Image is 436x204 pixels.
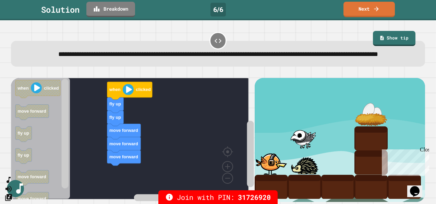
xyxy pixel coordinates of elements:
[17,85,29,90] text: when
[4,176,13,184] button: SpeedDial basic example
[238,192,271,202] span: 31726920
[109,154,138,159] text: move forward
[17,109,46,114] text: move forward
[373,31,415,46] a: Show tip
[17,152,29,158] text: fly up
[136,87,150,92] text: clicked
[44,85,59,90] text: clicked
[109,128,138,133] text: move forward
[109,114,121,120] text: fly up
[407,177,429,197] iframe: chat widget
[41,3,80,16] div: Solution
[86,2,135,17] a: Breakdown
[4,184,13,193] button: Mute music
[4,193,13,202] button: Change Music
[17,131,29,136] text: fly up
[109,141,138,146] text: move forward
[109,101,121,106] text: fly up
[109,87,121,92] text: when
[379,147,429,176] iframe: chat widget
[3,3,47,44] div: Chat with us now!Close
[158,190,278,204] div: Join with PIN:
[17,174,46,180] text: move forward
[11,78,255,202] div: Blockly Workspace
[210,3,226,16] div: 6 / 6
[343,2,395,17] a: Next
